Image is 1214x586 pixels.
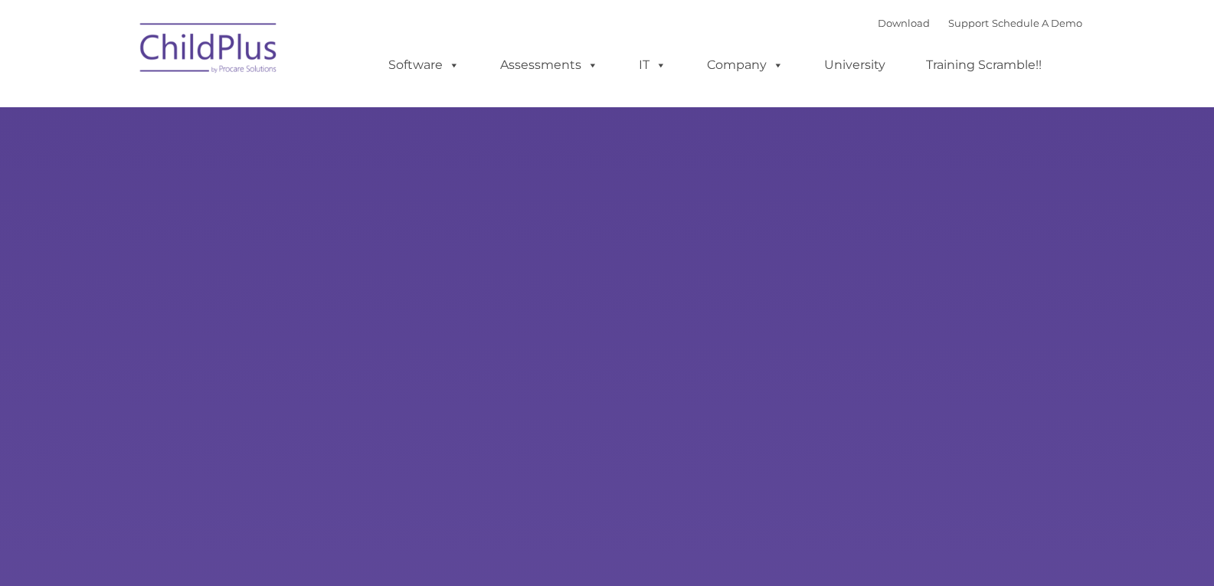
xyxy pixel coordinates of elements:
a: Support [948,17,989,29]
a: Download [878,17,930,29]
a: University [809,50,901,80]
a: IT [623,50,682,80]
font: | [878,17,1082,29]
a: Software [373,50,475,80]
a: Assessments [485,50,614,80]
a: Schedule A Demo [992,17,1082,29]
img: ChildPlus by Procare Solutions [133,12,286,89]
a: Training Scramble!! [911,50,1057,80]
a: Company [692,50,799,80]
